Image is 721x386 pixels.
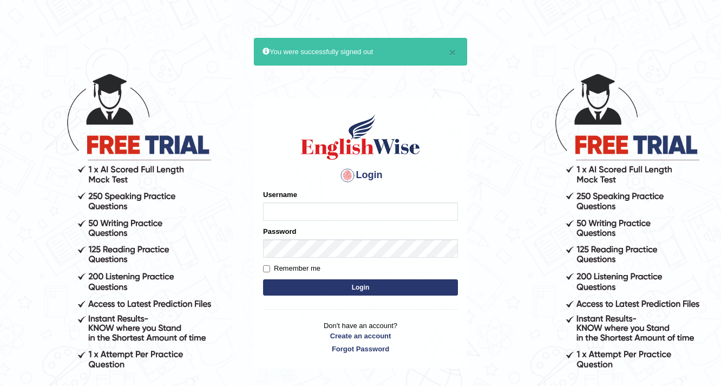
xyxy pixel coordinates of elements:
[449,47,456,58] button: ×
[263,344,458,354] a: Forgot Password
[263,167,458,184] h4: Login
[299,113,422,161] img: Logo of English Wise sign in for intelligent practice with AI
[263,265,270,272] input: Remember me
[263,320,458,354] p: Don't have an account?
[263,279,458,296] button: Login
[263,189,297,200] label: Username
[263,263,320,274] label: Remember me
[263,331,458,341] a: Create an account
[263,226,296,237] label: Password
[254,38,467,66] div: You were successfully signed out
